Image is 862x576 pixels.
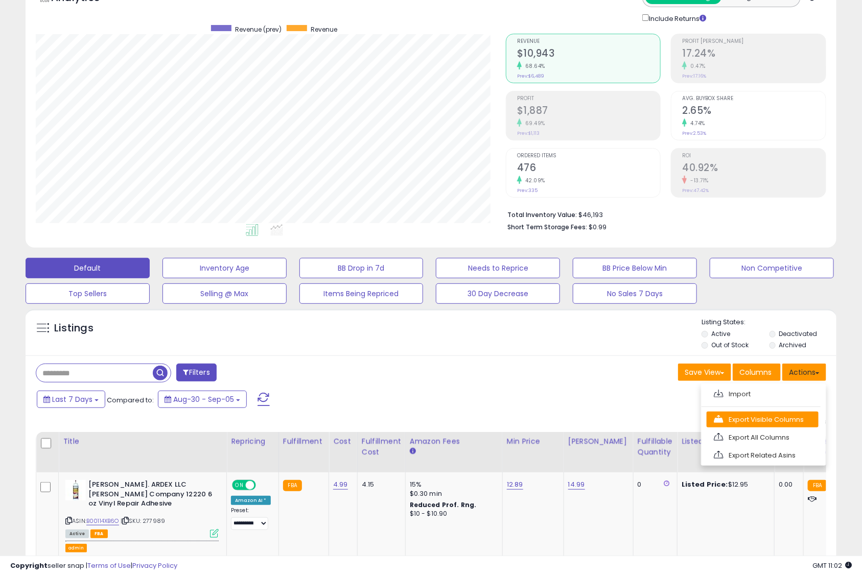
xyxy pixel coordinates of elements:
a: 14.99 [568,479,585,490]
b: [PERSON_NAME]. ARDEX LLC [PERSON_NAME] Company 12220 6 oz Vinyl Repair Adhesive [88,480,213,511]
div: $12.95 [682,480,766,489]
h2: 476 [517,162,661,176]
a: B00114XB6O [86,517,119,525]
div: Preset: [231,507,271,530]
span: Compared to: [107,395,154,405]
button: Last 7 Days [37,391,105,408]
button: 30 Day Decrease [436,283,560,304]
div: Min Price [507,436,560,447]
span: Profit [PERSON_NAME] [682,39,826,44]
div: Amazon Fees [410,436,498,447]
small: 0.47% [687,62,706,70]
b: Short Term Storage Fees: [507,223,587,231]
button: Aug-30 - Sep-05 [158,391,247,408]
small: 42.09% [522,177,545,184]
div: 15% [410,480,495,489]
h5: Listings [54,321,94,335]
small: FBA [808,480,827,491]
div: 4.15 [362,480,398,489]
b: Listed Price: [682,479,728,489]
strong: Copyright [10,561,48,570]
h2: 2.65% [682,105,826,118]
h2: 40.92% [682,162,826,176]
label: Active [712,329,731,338]
div: Fulfillment [283,436,324,447]
small: Amazon Fees. [410,447,416,456]
span: Aug-30 - Sep-05 [173,394,234,404]
button: Filters [176,364,216,381]
div: 0 [638,480,669,489]
li: $46,193 [507,208,819,220]
a: Terms of Use [87,561,131,570]
div: Fulfillable Quantity [638,436,673,458]
small: Prev: 335 [517,187,538,194]
button: Columns [733,364,781,381]
div: Listed Price [682,436,770,447]
h2: $1,887 [517,105,661,118]
div: [PERSON_NAME] [568,436,629,447]
label: Archived [779,341,807,349]
button: Top Sellers [26,283,150,304]
h2: $10,943 [517,47,661,61]
span: Avg. Buybox Share [682,96,826,102]
a: Privacy Policy [132,561,177,570]
small: Prev: 17.16% [682,73,706,79]
button: Default [26,258,150,278]
span: | SKU: 277989 [121,517,165,525]
span: Ordered Items [517,153,661,159]
p: Listing States: [702,318,836,327]
button: BB Price Below Min [573,258,697,278]
button: Selling @ Max [162,283,287,304]
span: All listings currently available for purchase on Amazon [65,530,89,538]
div: Repricing [231,436,274,447]
div: 0.00 [779,480,796,489]
button: admin [65,544,87,553]
span: OFF [254,481,271,490]
a: Export Visible Columns [707,412,819,427]
label: Out of Stock [712,341,749,349]
button: Actions [782,364,826,381]
span: $0.99 [589,222,607,232]
button: Non Competitive [710,258,834,278]
small: 4.74% [687,119,705,127]
div: Include Returns [635,12,719,23]
div: $10 - $10.90 [410,510,495,518]
div: $0.30 min [410,489,495,498]
div: Title [63,436,222,447]
span: Revenue [517,39,661,44]
div: Cost [333,436,353,447]
h2: 17.24% [682,47,826,61]
label: Deactivated [779,329,818,338]
span: Columns [739,367,772,377]
small: FBA [283,480,302,491]
div: Fulfillment Cost [362,436,401,458]
button: BB Drop in 7d [299,258,424,278]
small: 68.64% [522,62,545,70]
small: -13.71% [687,177,709,184]
span: FBA [90,530,108,538]
span: ON [233,481,246,490]
a: 12.89 [507,479,523,490]
a: 4.99 [333,479,348,490]
button: Needs to Reprice [436,258,560,278]
span: Profit [517,96,661,102]
b: Reduced Prof. Rng. [410,500,477,509]
div: ASIN: [65,480,219,537]
span: Last 7 Days [52,394,92,404]
span: Revenue (prev) [235,25,282,34]
a: Export All Columns [707,429,819,445]
img: 31s71PptsdL._SL40_.jpg [65,480,86,500]
small: 69.49% [522,119,545,127]
small: Prev: 2.53% [682,130,706,136]
small: Prev: $6,489 [517,73,544,79]
button: Items Being Repriced [299,283,424,304]
button: Save View [678,364,731,381]
span: Revenue [311,25,337,34]
span: 2025-09-13 11:02 GMT [812,561,852,570]
div: seller snap | | [10,561,177,571]
span: ROI [682,153,826,159]
small: Prev: $1,113 [517,130,540,136]
div: Amazon AI * [231,496,271,505]
a: Import [707,386,819,402]
button: No Sales 7 Days [573,283,697,304]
